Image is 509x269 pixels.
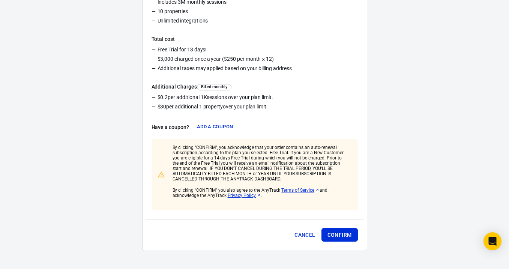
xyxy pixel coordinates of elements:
span: $0.2 [158,94,168,100]
li: $3,000 charged once a year ($250 per month ⨉ 12) [152,55,358,65]
button: Cancel [291,228,318,242]
span: 1 [199,104,202,110]
button: Add a Coupon [195,121,235,133]
a: Privacy Policy [228,193,261,198]
h6: Have a coupon? [152,123,189,131]
li: per additional property over your plan limit. [152,103,358,112]
li: Additional taxes may applied based on your billing address [152,65,358,74]
li: Unlimited integrations [152,17,358,26]
li: per additional sessions over your plan limit. [152,93,358,103]
span: 1K [201,94,207,100]
p: By clicking “CONFIRM” you also agree to the AnyTrack and acknowledge the AnyTrack . [173,188,349,198]
span: $30 [158,104,167,110]
li: 10 properties [152,8,358,17]
button: Confirm [321,228,358,242]
a: Terms of Service [281,188,319,193]
h6: Total cost [152,35,358,43]
p: By clicking "CONFIRM", you acknowledge that your order contains an auto-renewal subscription acco... [173,145,349,182]
span: Billed monthly [200,84,229,90]
h6: Additional Charges [152,83,358,90]
li: Free Trial for 13 days! [152,46,358,55]
div: Open Intercom Messenger [483,232,501,250]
